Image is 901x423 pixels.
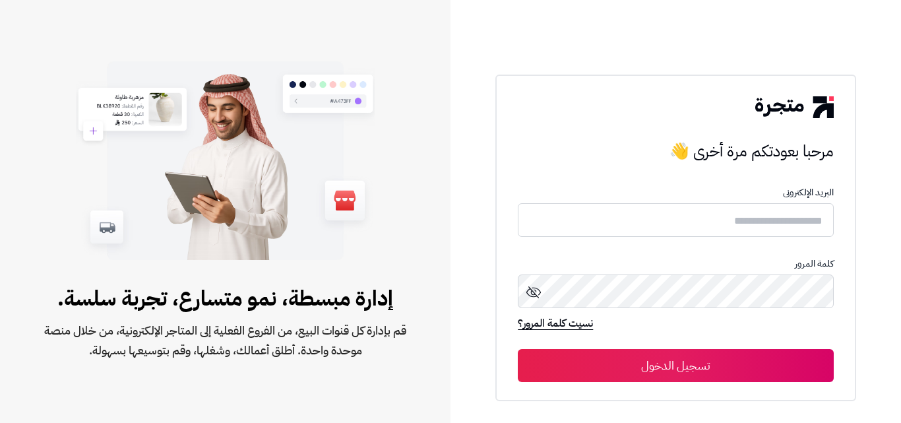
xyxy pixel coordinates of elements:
[518,349,833,382] button: تسجيل الدخول
[518,259,833,269] p: كلمة المرور
[518,187,833,198] p: البريد الإلكترونى
[755,96,833,117] img: logo-2.png
[518,138,833,164] h3: مرحبا بعودتكم مرة أخرى 👋
[42,282,408,314] span: إدارة مبسطة، نمو متسارع، تجربة سلسة.
[42,321,408,360] span: قم بإدارة كل قنوات البيع، من الفروع الفعلية إلى المتاجر الإلكترونية، من خلال منصة موحدة واحدة. أط...
[518,315,593,334] a: نسيت كلمة المرور؟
